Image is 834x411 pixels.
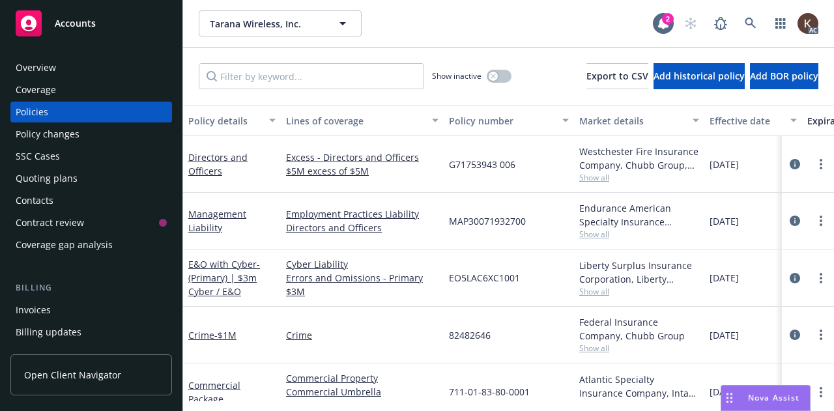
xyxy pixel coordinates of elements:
[710,214,739,228] span: [DATE]
[286,371,439,385] a: Commercial Property
[449,385,530,399] span: 711-01-83-80-0001
[188,379,240,405] a: Commercial Package
[281,105,444,136] button: Lines of coverage
[579,172,699,183] span: Show all
[787,213,803,229] a: circleInformation
[579,259,699,286] div: Liberty Surplus Insurance Corporation, Liberty Mutual
[449,328,491,342] span: 82482646
[10,322,172,343] a: Billing updates
[738,10,764,36] a: Search
[16,234,113,255] div: Coverage gap analysis
[10,300,172,320] a: Invoices
[10,234,172,255] a: Coverage gap analysis
[10,146,172,167] a: SSC Cases
[16,168,78,189] div: Quoting plans
[10,190,172,211] a: Contacts
[10,212,172,233] a: Contract review
[768,10,794,36] a: Switch app
[16,212,84,233] div: Contract review
[188,114,261,128] div: Policy details
[16,57,56,78] div: Overview
[188,258,260,298] a: E&O with Cyber
[813,156,829,172] a: more
[750,63,818,89] button: Add BOR policy
[721,385,811,411] button: Nova Assist
[210,17,323,31] span: Tarana Wireless, Inc.
[286,221,439,234] a: Directors and Officers
[710,114,783,128] div: Effective date
[24,368,121,382] span: Open Client Navigator
[787,270,803,286] a: circleInformation
[286,328,439,342] a: Crime
[654,63,745,89] button: Add historical policy
[708,10,734,36] a: Report a Bug
[678,10,704,36] a: Start snowing
[16,146,60,167] div: SSC Cases
[188,208,246,234] a: Management Liability
[787,327,803,343] a: circleInformation
[188,329,237,341] a: Crime
[813,213,829,229] a: more
[579,315,699,343] div: Federal Insurance Company, Chubb Group
[286,257,439,271] a: Cyber Liability
[10,5,172,42] a: Accounts
[199,63,424,89] input: Filter by keyword...
[286,207,439,221] a: Employment Practices Liability
[586,70,648,82] span: Export to CSV
[10,281,172,294] div: Billing
[748,392,799,403] span: Nova Assist
[286,271,439,298] a: Errors and Omissions - Primary $3M
[710,271,739,285] span: [DATE]
[10,79,172,100] a: Coverage
[16,79,56,100] div: Coverage
[286,150,439,178] a: Excess - Directors and Officers $5M excess of $5M
[286,385,439,399] a: Commercial Umbrella
[787,384,803,400] a: circleInformation
[586,63,648,89] button: Export to CSV
[710,328,739,342] span: [DATE]
[188,258,260,298] span: - (Primary) | $3m Cyber / E&O
[16,102,48,122] div: Policies
[16,124,79,145] div: Policy changes
[579,114,685,128] div: Market details
[710,158,739,171] span: [DATE]
[579,229,699,240] span: Show all
[449,214,526,228] span: MAP30071932700
[813,327,829,343] a: more
[787,156,803,172] a: circleInformation
[199,10,362,36] button: Tarana Wireless, Inc.
[183,105,281,136] button: Policy details
[286,114,424,128] div: Lines of coverage
[579,145,699,172] div: Westchester Fire Insurance Company, Chubb Group, CRC Group
[798,13,818,34] img: photo
[574,105,704,136] button: Market details
[16,300,51,320] div: Invoices
[449,158,515,171] span: G71753943 006
[188,151,248,177] a: Directors and Officers
[579,286,699,297] span: Show all
[579,201,699,229] div: Endurance American Specialty Insurance Company, Sompo International, CRC Group
[579,343,699,354] span: Show all
[662,13,674,25] div: 2
[10,57,172,78] a: Overview
[721,386,738,410] div: Drag to move
[16,322,81,343] div: Billing updates
[449,271,520,285] span: EO5LAC6XC1001
[10,102,172,122] a: Policies
[579,373,699,400] div: Atlantic Specialty Insurance Company, Intact Insurance
[432,70,482,81] span: Show inactive
[444,105,574,136] button: Policy number
[16,190,53,211] div: Contacts
[813,384,829,400] a: more
[654,70,745,82] span: Add historical policy
[55,18,96,29] span: Accounts
[579,400,699,411] span: Show all
[214,329,237,341] span: - $1M
[710,385,739,399] span: [DATE]
[704,105,802,136] button: Effective date
[10,124,172,145] a: Policy changes
[750,70,818,82] span: Add BOR policy
[813,270,829,286] a: more
[449,114,554,128] div: Policy number
[10,168,172,189] a: Quoting plans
